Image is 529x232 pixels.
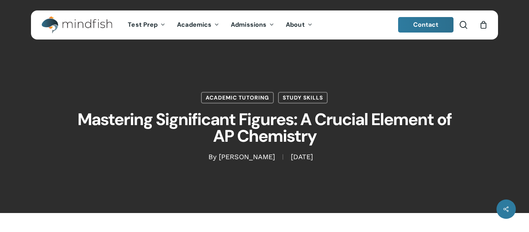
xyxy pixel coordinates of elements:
[413,21,439,29] span: Contact
[280,22,318,28] a: About
[128,21,158,29] span: Test Prep
[225,22,280,28] a: Admissions
[122,22,171,28] a: Test Prep
[208,155,216,160] span: By
[219,153,275,161] a: [PERSON_NAME]
[201,92,274,103] a: Academic Tutoring
[479,21,488,29] a: Cart
[398,17,454,33] a: Contact
[278,92,328,103] a: Study Skills
[286,21,305,29] span: About
[122,10,318,40] nav: Main Menu
[177,21,211,29] span: Academics
[31,10,498,40] header: Main Menu
[283,155,321,160] span: [DATE]
[71,103,458,152] h1: Mastering Significant Figures: A Crucial Element of AP Chemistry
[171,22,225,28] a: Academics
[231,21,266,29] span: Admissions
